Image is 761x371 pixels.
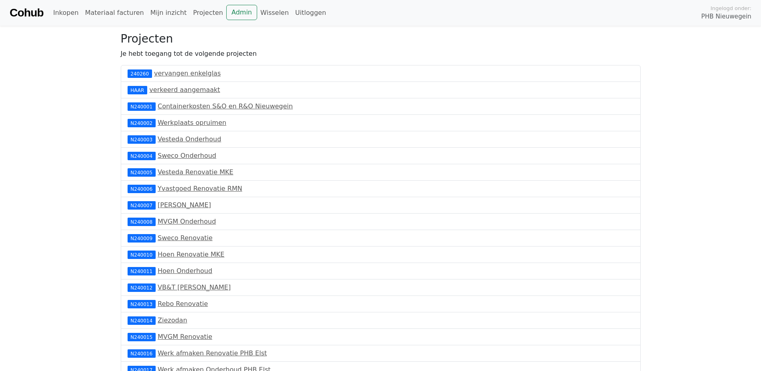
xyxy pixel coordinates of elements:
[147,5,190,21] a: Mijn inzicht
[158,234,213,242] a: Sweco Renovatie
[292,5,329,21] a: Uitloggen
[158,316,187,324] a: Ziezodan
[128,168,156,176] div: N240005
[158,135,221,143] a: Vesteda Onderhoud
[154,69,221,77] a: vervangen enkelglas
[158,251,224,258] a: Hoen Renovatie MKE
[50,5,81,21] a: Inkopen
[128,267,156,275] div: N240011
[10,3,43,22] a: Cohub
[158,168,233,176] a: Vesteda Renovatie MKE
[701,12,751,21] span: PHB Nieuwegein
[128,119,156,127] div: N240002
[128,135,156,143] div: N240003
[128,218,156,226] div: N240008
[158,152,216,159] a: Sweco Onderhoud
[121,49,641,59] p: Je hebt toegang tot de volgende projecten
[128,251,156,259] div: N240010
[128,102,156,110] div: N240001
[128,333,156,341] div: N240015
[121,32,641,46] h3: Projecten
[257,5,292,21] a: Wisselen
[158,185,242,192] a: Yvastgoed Renovatie RMN
[128,234,156,242] div: N240009
[128,300,156,308] div: N240013
[158,300,208,308] a: Rebo Renovatie
[158,119,226,126] a: Werkplaats opruimen
[149,86,220,94] a: verkeerd aangemaakt
[158,283,231,291] a: VB&T [PERSON_NAME]
[158,102,293,110] a: Containerkosten S&O en R&O Nieuwegein
[158,333,212,340] a: MVGM Renovatie
[128,185,156,193] div: N240006
[128,349,156,357] div: N240016
[128,316,156,324] div: N240014
[158,201,211,209] a: [PERSON_NAME]
[82,5,147,21] a: Materiaal facturen
[158,218,216,225] a: MVGM Onderhoud
[158,349,267,357] a: Werk afmaken Renovatie PHB Elst
[158,267,212,275] a: Hoen Onderhoud
[190,5,226,21] a: Projecten
[710,4,751,12] span: Ingelogd onder:
[128,69,152,77] div: 240260
[128,201,156,209] div: N240007
[128,152,156,160] div: N240004
[128,283,156,291] div: N240012
[128,86,148,94] div: HAAR
[226,5,257,20] a: Admin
